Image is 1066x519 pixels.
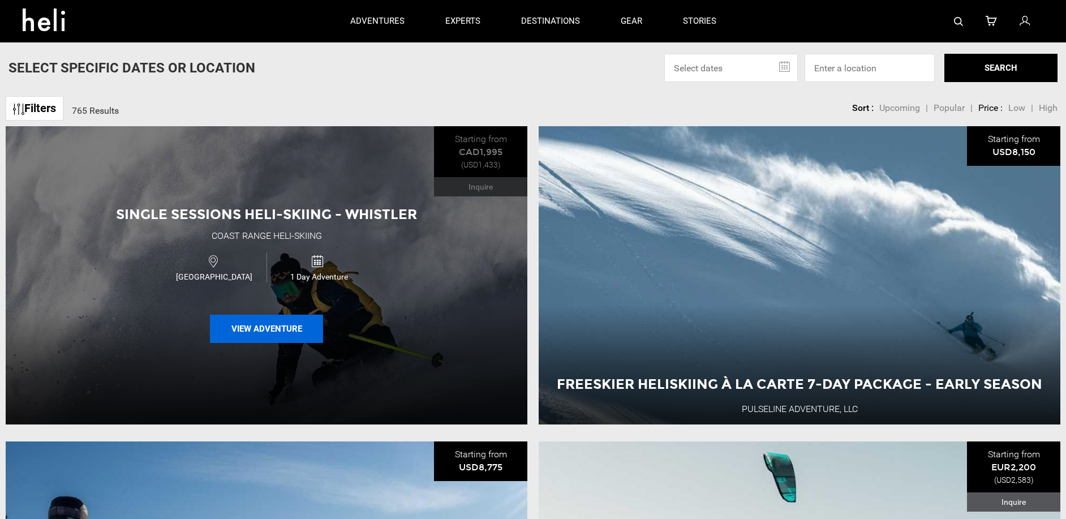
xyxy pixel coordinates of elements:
span: 1 Day Adventure [267,271,371,282]
span: Upcoming [879,102,920,113]
input: Select dates [664,54,798,82]
span: Popular [934,102,965,113]
span: Low [1008,102,1025,113]
span: 765 Results [72,105,119,116]
p: destinations [521,15,580,27]
li: Sort : [852,102,874,115]
span: [GEOGRAPHIC_DATA] [162,271,266,282]
p: experts [445,15,480,27]
div: Coast Range Heli-Skiing [212,230,322,243]
img: btn-icon.svg [13,104,24,115]
a: Filters [6,96,63,121]
span: High [1039,102,1058,113]
input: Enter a location [805,54,935,82]
button: View Adventure [210,315,323,343]
p: Select Specific Dates Or Location [8,58,255,78]
li: | [1031,102,1033,115]
p: adventures [350,15,405,27]
span: Single Sessions Heli-Skiing - Whistler [116,206,417,222]
img: search-bar-icon.svg [954,17,963,26]
button: SEARCH [944,54,1058,82]
li: Price : [978,102,1003,115]
li: | [970,102,973,115]
li: | [926,102,928,115]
